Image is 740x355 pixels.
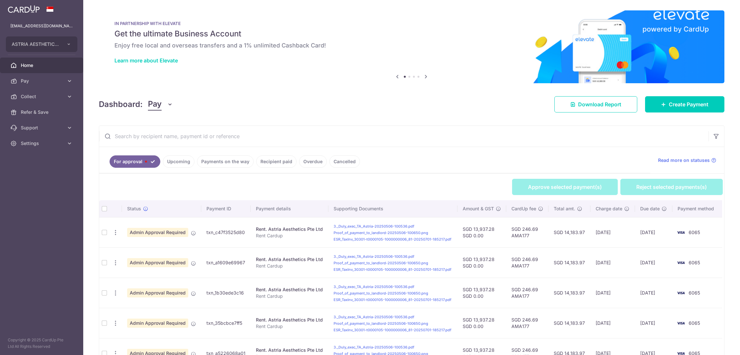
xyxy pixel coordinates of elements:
span: Admin Approval Required [127,319,188,328]
span: Pay [148,98,162,111]
a: For approval [110,155,160,168]
span: Status [127,205,141,212]
span: ASTRIA AESTHETICS PTE. LTD. [12,41,60,47]
td: [DATE] [635,217,672,247]
span: Support [21,125,64,131]
p: Rent Cardup [256,263,323,269]
td: [DATE] [635,308,672,338]
a: 3._Duly_exec_TA_Astria-20250506-100536.pdf [334,254,414,259]
div: Rent. Astria Aesthetics Pte Ltd [256,256,323,263]
td: SGD 14,183.97 [548,217,590,247]
span: Charge date [596,205,622,212]
span: Download Report [578,100,621,108]
a: ESR_TaxInv_30301-t0000105-1000000006_81-20250701-185217.pdf [334,237,451,242]
a: Read more on statuses [658,157,716,164]
td: SGD 14,183.97 [548,278,590,308]
h6: Enjoy free local and overseas transfers and a 1% unlimited Cashback Card! [114,42,709,49]
td: txn_1b30ede3c16 [201,278,251,308]
td: [DATE] [590,247,635,278]
a: Create Payment [645,96,724,112]
input: Search by recipient name, payment id or reference [99,126,708,147]
img: Bank Card [674,229,687,236]
td: SGD 14,183.97 [548,247,590,278]
div: Rent. Astria Aesthetics Pte Ltd [256,226,323,232]
p: IN PARTNERSHIP WITH ELEVATE [114,21,709,26]
span: 6065 [689,290,700,296]
span: 6065 [689,230,700,235]
span: Settings [21,140,64,147]
a: Download Report [554,96,637,112]
a: Proof_of_payment_to_landlord-20250506-100650.png [334,291,428,296]
td: SGD 246.69 AMA177 [506,217,548,247]
span: Amount & GST [463,205,494,212]
a: Learn more about Elevate [114,57,178,64]
a: 3._Duly_exec_TA_Astria-20250506-100536.pdf [334,224,414,229]
a: Recipient paid [256,155,297,168]
a: 3._Duly_exec_TA_Astria-20250506-100536.pdf [334,315,414,319]
td: [DATE] [590,308,635,338]
span: Admin Approval Required [127,228,188,237]
span: CardUp fee [511,205,536,212]
img: Bank Card [674,319,687,327]
td: SGD 13,937.28 SGD 0.00 [457,247,507,278]
td: txn_a1609e69967 [201,247,251,278]
span: Pay [21,78,64,84]
span: Create Payment [669,100,708,108]
td: [DATE] [590,217,635,247]
td: SGD 14,183.97 [548,308,590,338]
td: SGD 13,937.28 SGD 0.00 [457,308,507,338]
span: Home [21,62,64,69]
p: Rent Cardup [256,323,323,330]
div: Rent. Astria Aesthetics Pte Ltd [256,286,323,293]
p: Rent Cardup [256,293,323,299]
span: 6065 [689,320,700,326]
a: ESR_TaxInv_30301-t0000105-1000000006_81-20250701-185217.pdf [334,328,451,332]
h4: Dashboard: [99,99,143,110]
td: SGD 246.69 AMA177 [506,308,548,338]
a: Proof_of_payment_to_landlord-20250506-100650.png [334,321,428,326]
a: ESR_TaxInv_30301-t0000105-1000000006_81-20250701-185217.pdf [334,297,451,302]
th: Supporting Documents [328,200,457,217]
img: Bank Card [674,259,687,267]
td: [DATE] [590,278,635,308]
th: Payment method [672,200,722,217]
button: Pay [148,98,173,111]
td: [DATE] [635,247,672,278]
a: ESR_TaxInv_30301-t0000105-1000000006_81-20250701-185217.pdf [334,267,451,272]
td: SGD 13,937.28 SGD 0.00 [457,217,507,247]
p: [EMAIL_ADDRESS][DOMAIN_NAME] [10,23,73,29]
th: Payment ID [201,200,251,217]
button: ASTRIA AESTHETICS PTE. LTD. [6,36,77,52]
span: Collect [21,93,64,100]
td: txn_35bcbce7ff5 [201,308,251,338]
a: Proof_of_payment_to_landlord-20250506-100650.png [334,261,428,265]
a: Payments on the way [197,155,254,168]
span: 6065 [689,260,700,265]
span: Refer & Save [21,109,64,115]
a: Proof_of_payment_to_landlord-20250506-100650.png [334,230,428,235]
td: txn_c47f3525d80 [201,217,251,247]
th: Payment details [251,200,328,217]
div: Rent. Astria Aesthetics Pte Ltd [256,347,323,353]
span: Admin Approval Required [127,288,188,297]
span: Admin Approval Required [127,258,188,267]
span: Read more on statuses [658,157,710,164]
img: Renovation banner [99,10,724,83]
td: SGD 13,937.28 SGD 0.00 [457,278,507,308]
a: 3._Duly_exec_TA_Astria-20250506-100536.pdf [334,284,414,289]
a: 3._Duly_exec_TA_Astria-20250506-100536.pdf [334,345,414,349]
img: Bank Card [674,289,687,297]
td: SGD 246.69 AMA177 [506,278,548,308]
h5: Get the ultimate Business Account [114,29,709,39]
p: Rent Cardup [256,232,323,239]
span: Due date [640,205,660,212]
span: Total amt. [554,205,575,212]
td: [DATE] [635,278,672,308]
a: Cancelled [329,155,360,168]
td: SGD 246.69 AMA177 [506,247,548,278]
img: CardUp [8,5,40,13]
a: Upcoming [163,155,194,168]
div: Rent. Astria Aesthetics Pte Ltd [256,317,323,323]
a: Overdue [299,155,327,168]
